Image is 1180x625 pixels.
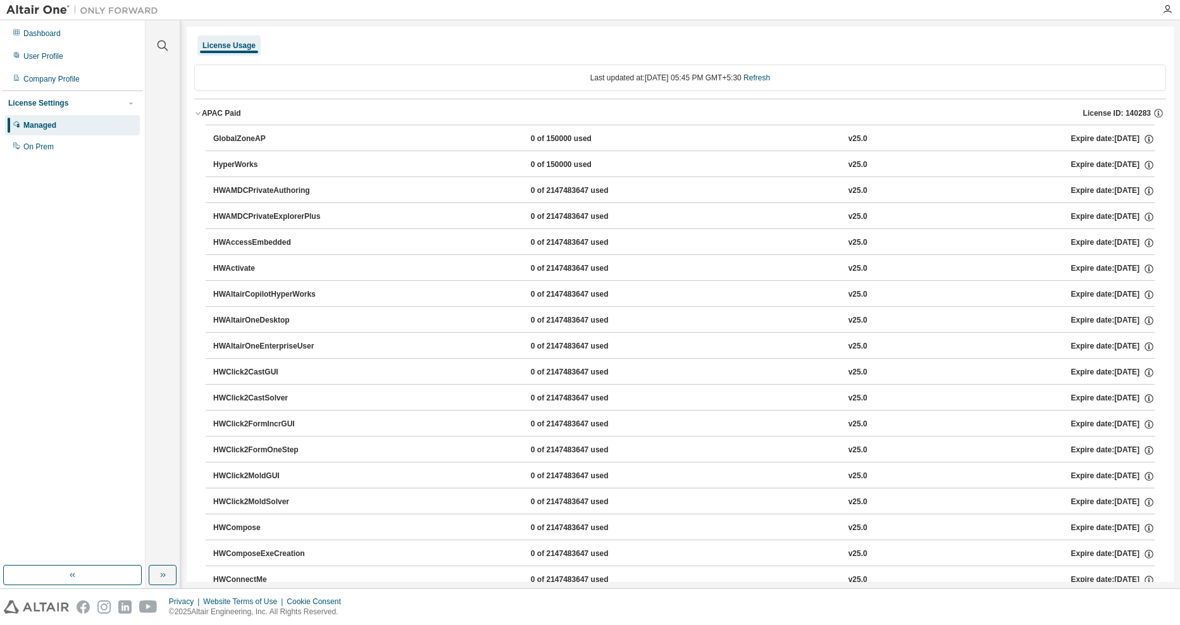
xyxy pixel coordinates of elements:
button: HWCompose0 of 2147483647 usedv25.0Expire date:[DATE] [213,514,1155,542]
div: Privacy [169,597,203,607]
div: v25.0 [848,315,867,326]
img: youtube.svg [139,600,158,614]
button: HWAccessEmbedded0 of 2147483647 usedv25.0Expire date:[DATE] [213,229,1155,257]
div: Expire date: [DATE] [1071,497,1155,508]
button: HWConnectMe0 of 2147483647 usedv25.0Expire date:[DATE] [213,566,1155,594]
div: v25.0 [848,471,867,482]
div: Expire date: [DATE] [1071,574,1155,586]
div: Expire date: [DATE] [1071,367,1155,378]
div: v25.0 [848,497,867,508]
div: v25.0 [848,289,867,300]
div: License Usage [202,40,256,51]
div: v25.0 [848,445,867,456]
button: HWAMDCPrivateAuthoring0 of 2147483647 usedv25.0Expire date:[DATE] [213,177,1155,205]
button: HWActivate0 of 2147483647 usedv25.0Expire date:[DATE] [213,255,1155,283]
div: Expire date: [DATE] [1071,133,1155,145]
div: Expire date: [DATE] [1071,185,1155,197]
button: APAC PaidLicense ID: 140283 [194,99,1166,127]
img: instagram.svg [97,600,111,614]
div: HWClick2CastSolver [213,393,327,404]
div: v25.0 [848,133,867,145]
button: HWClick2MoldGUI0 of 2147483647 usedv25.0Expire date:[DATE] [213,462,1155,490]
div: v25.0 [848,263,867,275]
div: HWCompose [213,523,327,534]
img: facebook.svg [77,600,90,614]
button: HWAMDCPrivateExplorerPlus0 of 2147483647 usedv25.0Expire date:[DATE] [213,203,1155,231]
div: HWClick2FormOneStep [213,445,327,456]
button: HWClick2FormIncrGUI0 of 2147483647 usedv25.0Expire date:[DATE] [213,411,1155,438]
span: License ID: 140283 [1083,108,1151,118]
div: Expire date: [DATE] [1071,419,1155,430]
div: v25.0 [848,341,867,352]
div: 0 of 2147483647 used [531,367,645,378]
div: HWAltairCopilotHyperWorks [213,289,327,300]
div: Expire date: [DATE] [1071,263,1155,275]
div: 0 of 2147483647 used [531,211,645,223]
div: v25.0 [848,523,867,534]
button: HWClick2CastGUI0 of 2147483647 usedv25.0Expire date:[DATE] [213,359,1155,387]
div: Expire date: [DATE] [1071,159,1155,171]
div: HWAltairOneDesktop [213,315,327,326]
div: 0 of 2147483647 used [531,574,645,586]
div: 0 of 2147483647 used [531,393,645,404]
button: HWComposeExeCreation0 of 2147483647 usedv25.0Expire date:[DATE] [213,540,1155,568]
div: Expire date: [DATE] [1071,393,1155,404]
div: v25.0 [848,548,867,560]
div: Expire date: [DATE] [1071,237,1155,249]
div: 0 of 2147483647 used [531,237,645,249]
img: Altair One [6,4,165,16]
div: v25.0 [848,185,867,197]
div: HWConnectMe [213,574,327,586]
div: Company Profile [23,74,80,84]
div: v25.0 [848,211,867,223]
div: HWActivate [213,263,327,275]
button: HWClick2FormOneStep0 of 2147483647 usedv25.0Expire date:[DATE] [213,436,1155,464]
a: Refresh [743,73,770,82]
div: GlobalZoneAP [213,133,327,145]
button: HWClick2CastSolver0 of 2147483647 usedv25.0Expire date:[DATE] [213,385,1155,412]
div: Expire date: [DATE] [1071,315,1155,326]
div: License Settings [8,98,68,108]
div: v25.0 [848,367,867,378]
button: GlobalZoneAP0 of 150000 usedv25.0Expire date:[DATE] [213,125,1155,153]
div: Expire date: [DATE] [1071,211,1155,223]
div: HyperWorks [213,159,327,171]
div: 0 of 2147483647 used [531,263,645,275]
div: 0 of 2147483647 used [531,445,645,456]
div: HWAccessEmbedded [213,237,327,249]
div: On Prem [23,142,54,152]
div: Last updated at: [DATE] 05:45 PM GMT+5:30 [194,65,1166,91]
div: Expire date: [DATE] [1071,445,1155,456]
div: HWAMDCPrivateAuthoring [213,185,327,197]
div: APAC Paid [202,108,241,118]
div: Managed [23,120,56,130]
div: 0 of 150000 used [531,133,645,145]
div: Expire date: [DATE] [1071,548,1155,560]
p: © 2025 Altair Engineering, Inc. All Rights Reserved. [169,607,349,617]
button: HWClick2MoldSolver0 of 2147483647 usedv25.0Expire date:[DATE] [213,488,1155,516]
div: Website Terms of Use [203,597,287,607]
div: Expire date: [DATE] [1071,341,1155,352]
div: v25.0 [848,159,867,171]
div: 0 of 2147483647 used [531,289,645,300]
img: altair_logo.svg [4,600,69,614]
button: HWAltairCopilotHyperWorks0 of 2147483647 usedv25.0Expire date:[DATE] [213,281,1155,309]
button: HWAltairOneDesktop0 of 2147483647 usedv25.0Expire date:[DATE] [213,307,1155,335]
div: 0 of 2147483647 used [531,341,645,352]
div: 0 of 2147483647 used [531,471,645,482]
div: HWAltairOneEnterpriseUser [213,341,327,352]
div: HWClick2CastGUI [213,367,327,378]
div: Dashboard [23,28,61,39]
div: v25.0 [848,574,867,586]
div: 0 of 2147483647 used [531,315,645,326]
div: v25.0 [848,419,867,430]
div: 0 of 2147483647 used [531,185,645,197]
button: HyperWorks0 of 150000 usedv25.0Expire date:[DATE] [213,151,1155,179]
div: Cookie Consent [287,597,348,607]
div: HWClick2MoldGUI [213,471,327,482]
div: HWAMDCPrivateExplorerPlus [213,211,327,223]
div: 0 of 2147483647 used [531,419,645,430]
div: Expire date: [DATE] [1071,523,1155,534]
div: Expire date: [DATE] [1071,289,1155,300]
div: User Profile [23,51,63,61]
